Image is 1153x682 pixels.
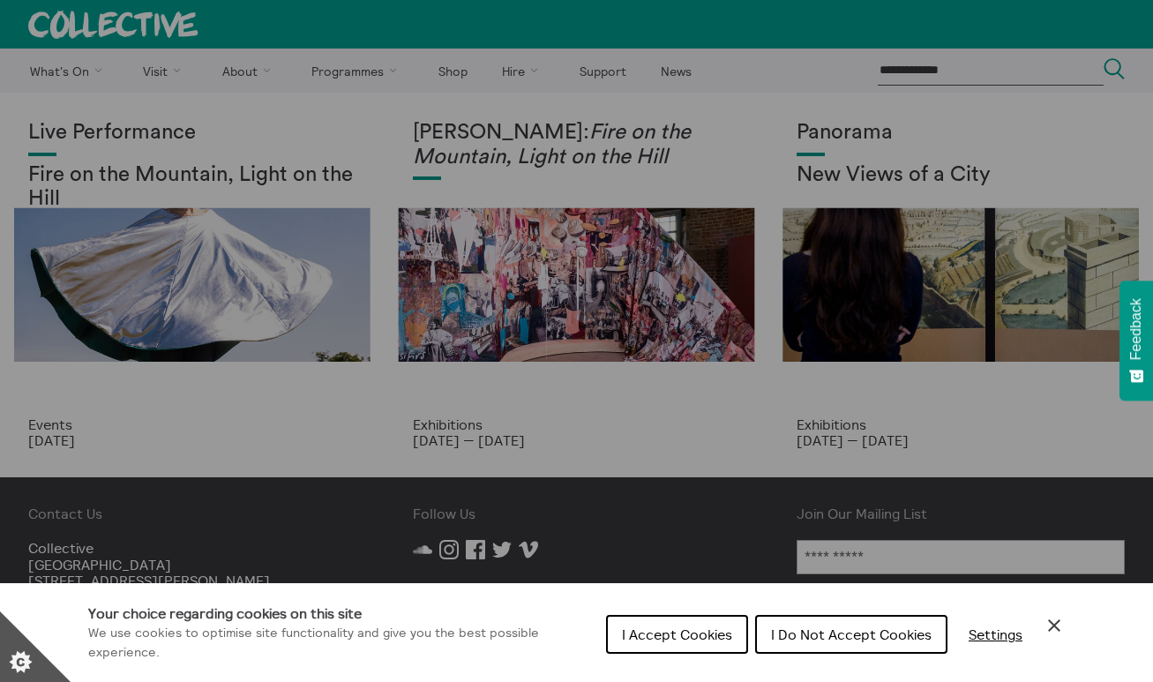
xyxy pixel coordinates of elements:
button: I Do Not Accept Cookies [755,615,947,654]
span: I Do Not Accept Cookies [771,626,932,643]
button: I Accept Cookies [606,615,748,654]
button: Feedback - Show survey [1119,281,1153,401]
button: Close Cookie Control [1044,615,1065,636]
span: I Accept Cookies [622,626,732,643]
p: We use cookies to optimise site functionality and give you the best possible experience. [88,624,592,662]
h1: Your choice regarding cookies on this site [88,603,592,624]
span: Feedback [1128,298,1144,360]
span: Settings [969,626,1022,643]
button: Settings [955,617,1037,652]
